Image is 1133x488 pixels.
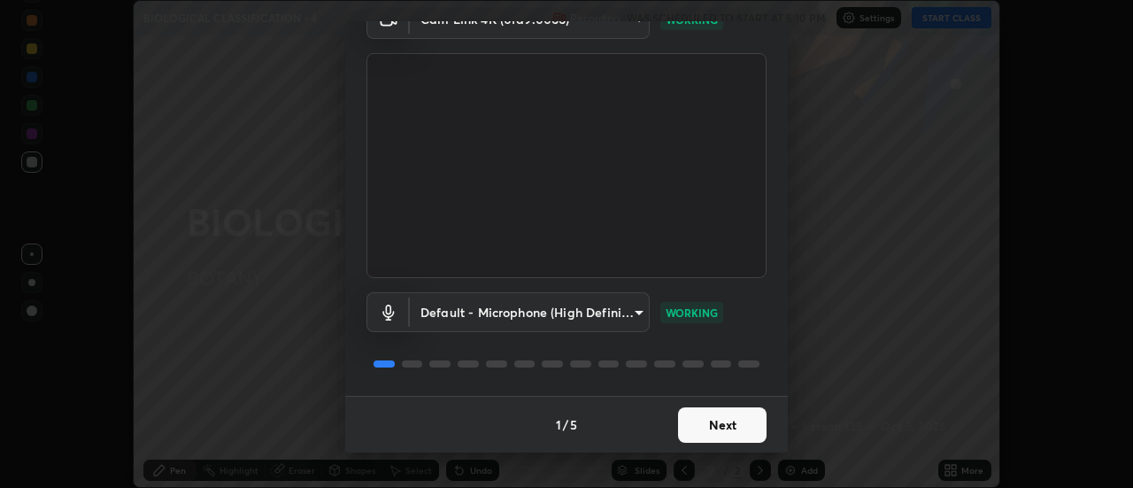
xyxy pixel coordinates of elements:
h4: / [563,415,568,434]
h4: 1 [556,415,561,434]
div: Cam Link 4K (0fd9:0066) [410,292,650,332]
button: Next [678,407,767,443]
p: WORKING [666,305,718,321]
h4: 5 [570,415,577,434]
